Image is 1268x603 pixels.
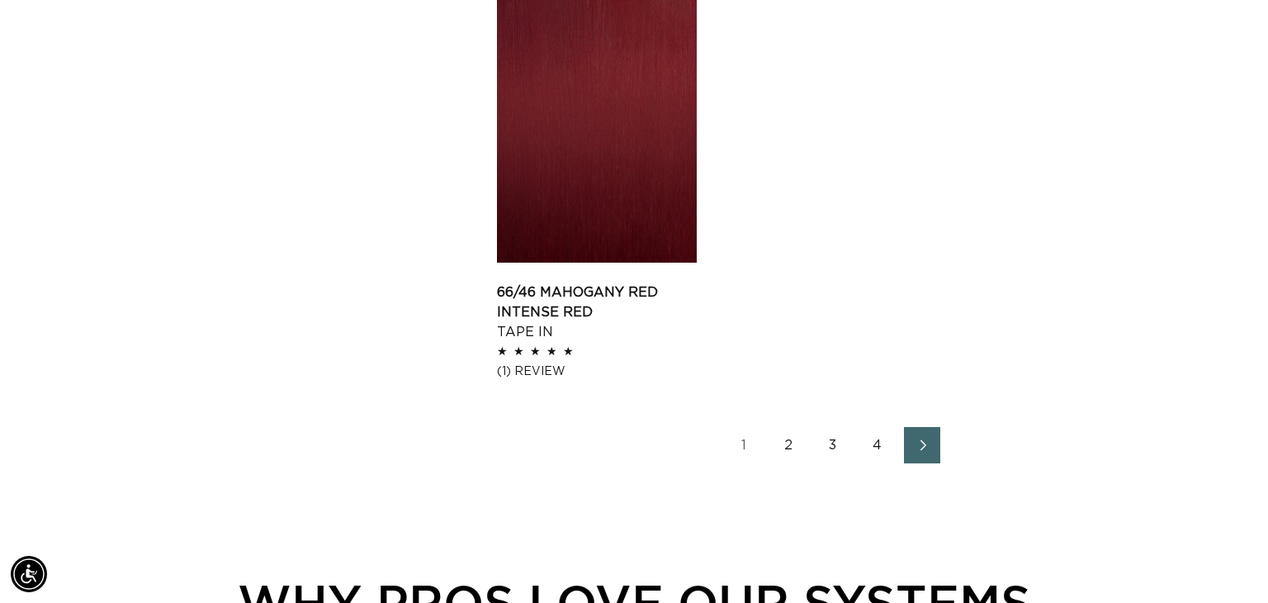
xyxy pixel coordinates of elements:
a: Page 1 [726,427,762,463]
div: Accessibility Menu [11,556,47,592]
a: Page 2 [770,427,807,463]
a: Page 4 [859,427,896,463]
iframe: Chat Widget [1185,524,1268,603]
nav: Pagination [497,427,1169,463]
a: Next page [904,427,940,463]
a: 66/46 Mahogany Red Intense Red Tape In [497,283,697,342]
a: Page 3 [815,427,851,463]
